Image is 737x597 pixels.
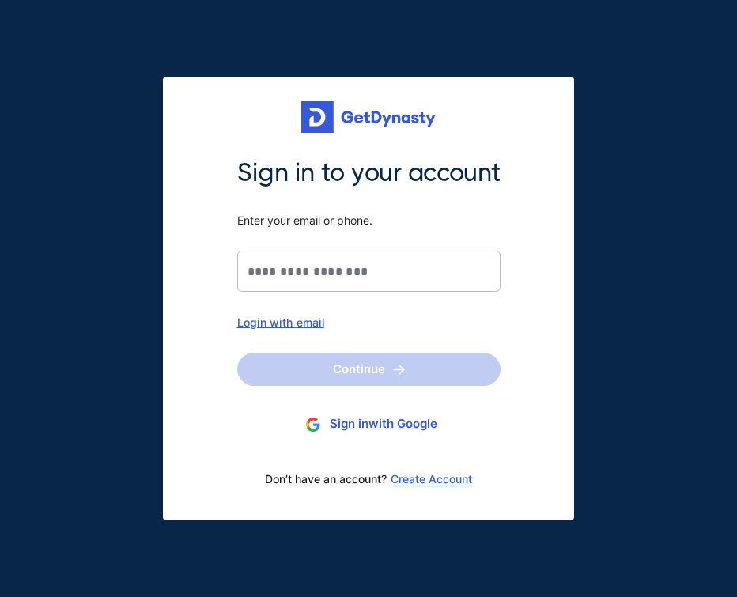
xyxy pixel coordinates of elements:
a: Create Account [391,473,472,486]
div: Don’t have an account? [237,463,501,496]
span: Sign in to your account [237,157,501,190]
img: Get started for free with Dynasty Trust Company [301,101,436,133]
button: Sign inwith Google [237,410,501,439]
span: Enter your email or phone. [237,213,501,228]
div: Login with email [237,316,501,329]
